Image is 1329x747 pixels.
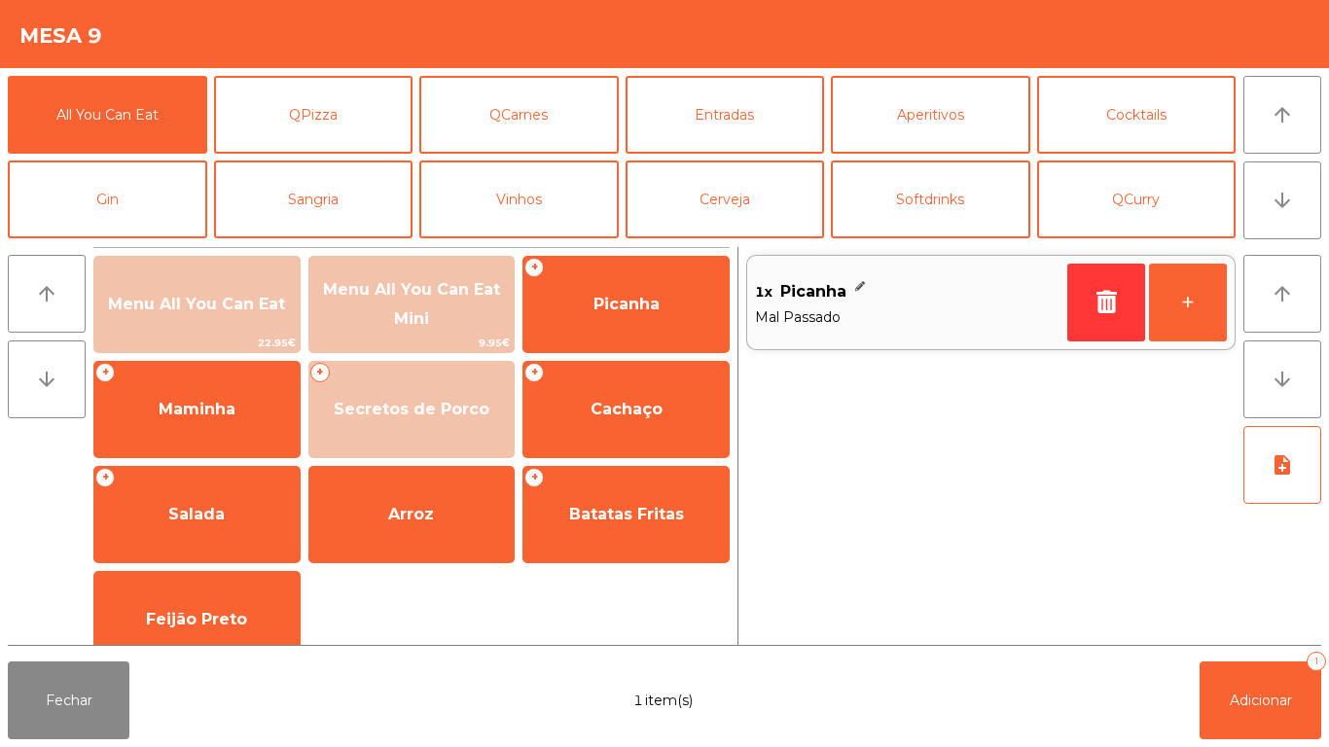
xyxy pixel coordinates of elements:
[310,363,330,382] span: +
[35,368,58,391] i: arrow_downward
[334,400,489,418] span: Secretos de Porco
[645,691,693,711] span: item(s)
[1243,426,1321,504] button: note_add
[626,160,825,238] button: Cerveja
[168,505,225,523] span: Salada
[626,76,825,154] button: Entradas
[159,400,235,418] span: Maminha
[8,340,86,418] button: arrow_downward
[309,334,515,352] span: 9.95€
[214,76,413,154] button: QPizza
[1230,692,1292,709] span: Adicionar
[755,277,772,306] span: 1x
[1037,76,1237,154] button: Cocktails
[1149,264,1227,341] button: +
[1243,340,1321,418] button: arrow_downward
[419,76,619,154] button: QCarnes
[19,21,102,51] h4: Mesa 9
[8,661,129,739] button: Fechar
[1271,103,1294,126] i: arrow_upward
[388,505,434,523] span: Arroz
[524,468,544,487] span: +
[591,400,663,418] span: Cachaço
[780,277,846,306] span: Picanha
[1271,453,1294,477] i: note_add
[1271,189,1294,212] i: arrow_downward
[569,505,684,523] span: Batatas Fritas
[35,282,58,305] i: arrow_upward
[108,295,285,313] span: Menu All You Can Eat
[95,363,115,382] span: +
[524,363,544,382] span: +
[1271,368,1294,391] i: arrow_downward
[633,691,643,711] span: 1
[8,76,207,154] button: All You Can Eat
[1243,161,1321,239] button: arrow_downward
[323,280,500,328] span: Menu All You Can Eat Mini
[1243,255,1321,333] button: arrow_upward
[419,160,619,238] button: Vinhos
[1243,76,1321,154] button: arrow_upward
[1200,661,1321,739] button: Adicionar1
[831,160,1030,238] button: Softdrinks
[146,610,247,628] span: Feijão Preto
[1271,282,1294,305] i: arrow_upward
[755,306,1060,328] span: Mal Passado
[214,160,413,238] button: Sangria
[524,258,544,277] span: +
[1307,652,1326,671] div: 1
[8,160,207,238] button: Gin
[593,295,660,313] span: Picanha
[831,76,1030,154] button: Aperitivos
[1037,160,1237,238] button: QCurry
[94,334,300,352] span: 22.95€
[95,468,115,487] span: +
[8,255,86,333] button: arrow_upward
